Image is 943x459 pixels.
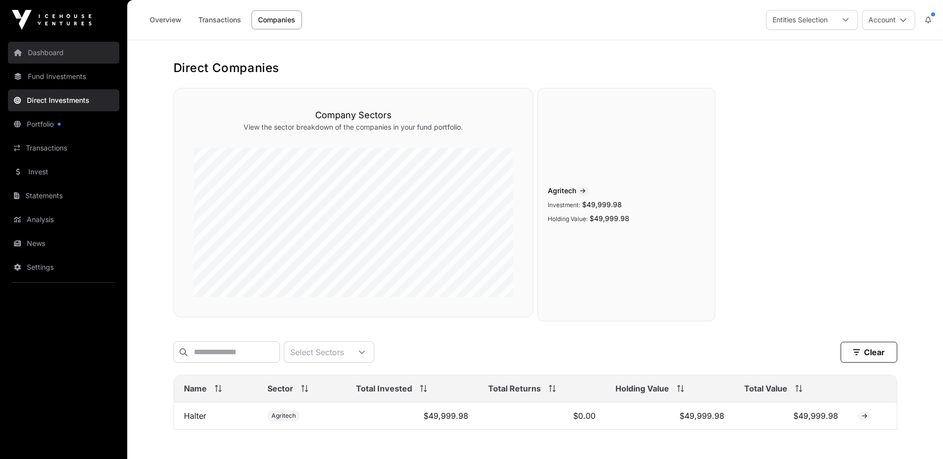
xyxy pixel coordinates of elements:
td: $0.00 [478,402,605,430]
td: $49,999.98 [734,402,848,430]
img: Icehouse Ventures Logo [12,10,91,30]
button: Clear [841,342,897,363]
td: $49,999.98 [605,402,734,430]
a: Halter [184,411,206,421]
p: View the sector breakdown of the companies in your fund portfolio. [194,122,513,132]
span: Total Value [744,382,787,394]
a: Direct Investments [8,89,119,111]
span: $49,999.98 [582,200,622,209]
a: News [8,232,119,254]
a: Dashboard [8,42,119,64]
a: Overview [143,10,188,29]
a: Invest [8,161,119,183]
a: Transactions [192,10,248,29]
span: $49,999.98 [590,214,629,223]
span: Holding Value: [548,215,588,223]
span: Name [184,382,207,394]
span: Agritech [271,412,296,420]
div: Entities Selection [767,10,834,29]
span: Holding Value [615,382,669,394]
a: Portfolio [8,113,119,135]
a: Transactions [8,137,119,159]
span: Total Returns [488,382,541,394]
span: Total Invested [356,382,412,394]
span: Sector [267,382,293,394]
a: Companies [252,10,302,29]
a: Analysis [8,209,119,230]
a: Statements [8,185,119,207]
iframe: Chat Widget [893,411,943,459]
a: Fund Investments [8,66,119,87]
h3: Company Sectors [194,108,513,122]
span: Investment: [548,201,580,209]
span: Agritech [548,186,705,196]
div: Select Sectors [284,342,350,362]
td: $49,999.98 [346,402,478,430]
button: Account [862,10,915,30]
h1: Direct Companies [173,60,897,76]
a: Settings [8,256,119,278]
